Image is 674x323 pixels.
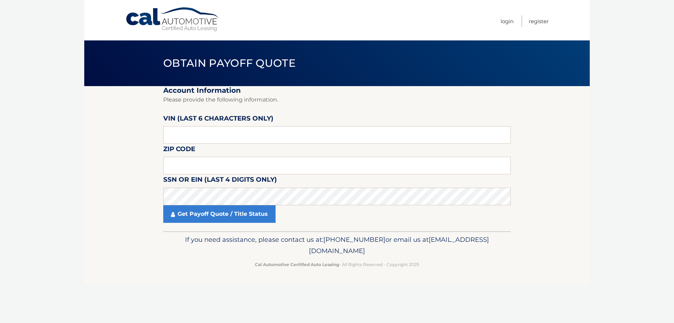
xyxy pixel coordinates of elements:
a: Get Payoff Quote / Title Status [163,205,276,223]
label: Zip Code [163,144,195,157]
p: If you need assistance, please contact us at: or email us at [168,234,506,257]
a: Register [529,15,549,27]
a: Login [501,15,514,27]
label: SSN or EIN (last 4 digits only) [163,174,277,187]
h2: Account Information [163,86,511,95]
label: VIN (last 6 characters only) [163,113,273,126]
p: Please provide the following information. [163,95,511,105]
p: - All Rights Reserved - Copyright 2025 [168,261,506,268]
span: Obtain Payoff Quote [163,57,296,70]
span: [PHONE_NUMBER] [323,235,385,244]
strong: Cal Automotive Certified Auto Leasing [255,262,339,267]
a: Cal Automotive [125,7,220,32]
